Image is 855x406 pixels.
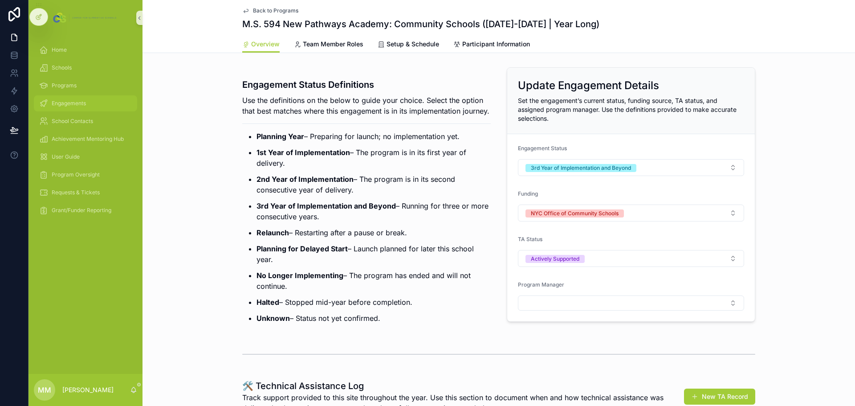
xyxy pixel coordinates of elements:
div: scrollable content [28,36,142,230]
img: App logo [51,11,119,25]
span: Home [52,46,67,53]
span: Schools [52,64,72,71]
span: Requests & Tickets [52,189,100,196]
span: User Guide [52,153,80,160]
span: Overview [251,40,280,49]
span: Program Oversight [52,171,100,178]
span: Funding [518,190,538,197]
span: Back to Programs [253,7,298,14]
a: Programs [34,78,137,94]
a: Team Member Roles [294,36,363,54]
span: Program Manager [518,281,564,288]
span: Setup & Schedule [387,40,439,49]
a: Back to Programs [242,7,298,14]
strong: 3rd Year of Implementation and Beyond [256,201,396,210]
a: Setup & Schedule [378,36,439,54]
span: Grant/Funder Reporting [52,207,111,214]
button: Select Button [518,250,744,267]
p: – The program is in its second consecutive year of delivery. [256,174,491,195]
a: School Contacts [34,113,137,129]
a: Achievement Mentoring Hub [34,131,137,147]
a: Participant Information [453,36,530,54]
p: – Running for three or more consecutive years. [256,201,491,222]
span: School Contacts [52,118,93,125]
span: Set the engagement’s current status, funding source, TA status, and assigned program manager. Use... [518,97,737,122]
p: [PERSON_NAME] [62,385,114,394]
strong: 1st Year of Implementation [256,148,350,157]
strong: Halted [256,298,279,307]
p: – Restarting after a pause or break. [256,227,491,238]
strong: Planning for Delayed Start [256,244,348,253]
p: – The program is in its first year of delivery. [256,147,491,168]
span: Participant Information [462,40,530,49]
h2: Update Engagement Details [518,78,659,93]
strong: 2nd Year of Implementation [256,175,354,184]
a: Grant/Funder Reporting [34,202,137,218]
strong: Relaunch [256,228,289,237]
h1: M.S. 594 New Pathways Academy: Community Schools ([DATE]-[DATE] | Year Long) [242,18,599,30]
strong: Unknown [256,314,290,323]
div: 3rd Year of Implementation and Beyond [531,164,631,172]
h1: 🛠️ Technical Assistance Log [242,380,688,392]
button: Unselect NYC_OFFICE_OF_COMMUNITY_SCHOOLS [525,209,624,217]
span: Engagement Status [518,145,567,152]
button: Select Button [518,295,744,311]
p: – The program has ended and will not continue. [256,270,491,291]
a: Overview [242,36,280,53]
button: Select Button [518,159,744,176]
p: – Status not yet confirmed. [256,313,491,324]
p: – Stopped mid-year before completion. [256,297,491,308]
span: Achievement Mentoring Hub [52,135,124,143]
a: Engagements [34,95,137,111]
button: Select Button [518,205,744,221]
a: Requests & Tickets [34,185,137,201]
div: Actively Supported [531,255,579,263]
a: Program Oversight [34,167,137,183]
p: – Preparing for launch; no implementation yet. [256,131,491,142]
span: Engagements [52,100,86,107]
strong: No Longer Implementing [256,271,343,280]
a: User Guide [34,149,137,165]
h3: Engagement Status Definitions [242,78,491,91]
span: Team Member Roles [303,40,363,49]
a: Home [34,42,137,58]
a: Schools [34,60,137,76]
strong: Planning Year [256,132,304,141]
button: New TA Record [684,389,755,405]
span: Programs [52,82,77,89]
span: MM [38,385,51,395]
p: – Launch planned for later this school year. [256,243,491,265]
span: TA Status [518,236,542,242]
p: Use the definitions on the below to guide your choice. Select the option that best matches where ... [242,95,491,116]
div: NYC Office of Community Schools [531,209,619,217]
